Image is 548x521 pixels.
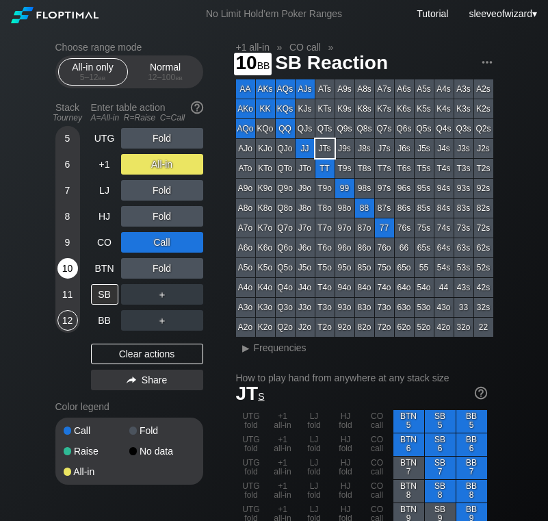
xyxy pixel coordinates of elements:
div: 73o [375,298,394,317]
div: 52o [415,318,434,337]
div: All-in [121,154,203,175]
div: 43s [454,278,473,297]
div: AKo [236,99,255,118]
div: A6o [236,238,255,257]
div: 43o [434,298,454,317]
div: Color legend [55,396,203,418]
div: 55 [415,258,434,277]
div: UTG fold [236,457,267,479]
div: 32s [474,298,493,317]
div: Call [121,232,203,253]
div: T2o [315,318,335,337]
div: Stack [50,97,86,128]
div: BB 5 [456,410,487,433]
div: 76o [375,238,394,257]
img: help.32db89a4.svg [190,100,205,115]
div: 10 [57,258,78,279]
div: A8s [355,79,374,99]
div: UTG fold [236,433,267,456]
div: QJs [296,119,315,138]
div: A4o [236,278,255,297]
div: 62s [474,238,493,257]
div: ＋ [121,310,203,331]
div: T8o [315,199,335,218]
div: ATo [236,159,255,178]
div: Q8s [355,119,374,138]
div: UTG fold [236,410,267,433]
div: 96o [335,238,354,257]
div: 94s [434,179,454,198]
div: +1 all-in [268,433,298,456]
div: Q4o [276,278,295,297]
div: 95o [335,258,354,277]
div: A8o [236,199,255,218]
div: QTo [276,159,295,178]
div: 86s [395,199,414,218]
div: SB 6 [425,433,456,456]
div: All-in [64,467,129,476]
div: K7s [375,99,394,118]
div: T8s [355,159,374,178]
div: J9s [335,139,354,158]
div: Enter table action [91,97,203,128]
div: J9o [296,179,315,198]
div: CO call [362,457,393,479]
h2: How to play hand from anywhere at any stack size [236,372,487,383]
div: 5 – 12 [64,73,122,82]
div: J3o [296,298,315,317]
div: AQs [276,79,295,99]
div: Fold [129,426,195,435]
div: AQo [236,119,255,138]
div: JTs [315,139,335,158]
div: J6s [395,139,414,158]
div: AKs [256,79,275,99]
div: J2o [296,318,315,337]
div: LJ fold [299,410,330,433]
span: » [270,42,289,53]
div: 54o [415,278,434,297]
div: Fold [121,258,203,279]
div: A=All-in R=Raise C=Call [91,113,203,123]
div: T3o [315,298,335,317]
div: 73s [454,218,473,238]
div: Q3s [454,119,473,138]
div: 72s [474,218,493,238]
div: 11 [57,284,78,305]
div: 9 [57,232,78,253]
div: Q9o [276,179,295,198]
div: 82o [355,318,374,337]
span: Frequencies [254,342,306,353]
span: +1 all-in [234,41,272,53]
div: 75o [375,258,394,277]
div: 76s [395,218,414,238]
a: Tutorial [417,8,448,19]
div: KJs [296,99,315,118]
div: J7o [296,218,315,238]
div: Q7o [276,218,295,238]
div: T7o [315,218,335,238]
div: BB 6 [456,433,487,456]
div: K9s [335,99,354,118]
img: Floptimal logo [11,7,99,23]
div: SB [91,284,118,305]
div: 88 [355,199,374,218]
div: LJ fold [299,457,330,479]
div: HJ fold [330,433,361,456]
div: T6o [315,238,335,257]
div: LJ [91,180,118,201]
div: 94o [335,278,354,297]
div: Q2o [276,318,295,337]
div: T7s [375,159,394,178]
span: CO call [287,41,323,53]
div: 62o [395,318,414,337]
div: BTN 5 [393,410,424,433]
div: HJ [91,206,118,227]
div: Q9s [335,119,354,138]
div: QQ [276,119,295,138]
div: CO call [362,410,393,433]
div: 12 – 100 [137,73,194,82]
div: Q6o [276,238,295,257]
div: 92o [335,318,354,337]
div: A3o [236,298,255,317]
div: 65s [415,238,434,257]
